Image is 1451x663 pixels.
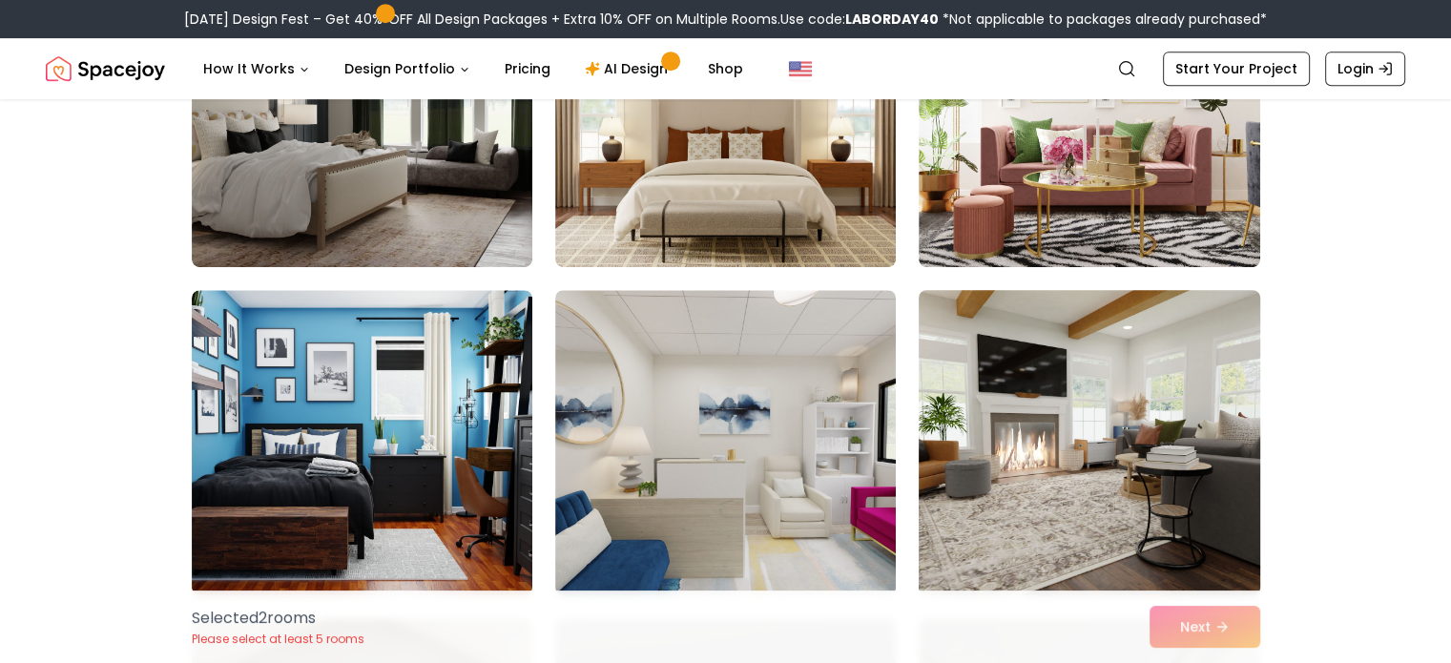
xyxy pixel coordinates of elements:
a: Pricing [489,50,566,88]
a: Login [1325,52,1405,86]
b: LABORDAY40 [845,10,939,29]
p: Please select at least 5 rooms [192,632,364,647]
img: Spacejoy Logo [46,50,165,88]
img: Room room-11 [555,290,896,595]
a: Start Your Project [1163,52,1310,86]
img: United States [789,57,812,80]
span: Use code: [780,10,939,29]
img: Room room-10 [192,290,532,595]
span: *Not applicable to packages already purchased* [939,10,1267,29]
a: Spacejoy [46,50,165,88]
button: How It Works [188,50,325,88]
nav: Main [188,50,758,88]
img: Room room-12 [910,282,1268,603]
p: Selected 2 room s [192,607,364,630]
a: AI Design [570,50,689,88]
div: [DATE] Design Fest – Get 40% OFF All Design Packages + Extra 10% OFF on Multiple Rooms. [184,10,1267,29]
a: Shop [693,50,758,88]
button: Design Portfolio [329,50,486,88]
nav: Global [46,38,1405,99]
